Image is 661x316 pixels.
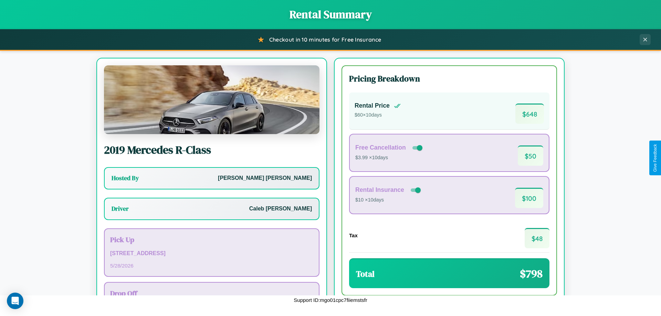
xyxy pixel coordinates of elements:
div: Open Intercom Messenger [7,293,23,309]
h3: Driver [112,205,129,213]
span: $ 100 [515,188,543,208]
h2: 2019 Mercedes R-Class [104,142,319,157]
img: Mercedes R-Class [104,65,319,134]
h4: Rental Insurance [355,186,404,194]
span: $ 798 [520,266,543,281]
p: [PERSON_NAME] [PERSON_NAME] [218,173,312,183]
p: [STREET_ADDRESS] [110,249,313,259]
h3: Pick Up [110,235,313,244]
h4: Free Cancellation [355,144,406,151]
span: Checkout in 10 minutes for Free Insurance [269,36,381,43]
h3: Pricing Breakdown [349,73,549,84]
p: 5 / 28 / 2026 [110,261,313,270]
p: Support ID: mgo01cpc7fiiemstsfr [294,295,367,305]
h4: Rental Price [355,102,390,109]
p: $ 60 × 10 days [355,111,401,120]
h3: Total [356,268,375,280]
p: Caleb [PERSON_NAME] [249,204,312,214]
div: Give Feedback [653,144,658,172]
h1: Rental Summary [7,7,654,22]
span: $ 48 [525,228,549,248]
p: $3.99 × 10 days [355,153,424,162]
h4: Tax [349,232,358,238]
span: $ 648 [515,103,544,124]
p: $10 × 10 days [355,196,422,205]
h3: Hosted By [112,174,139,182]
h3: Drop Off [110,288,313,298]
span: $ 50 [518,145,543,166]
